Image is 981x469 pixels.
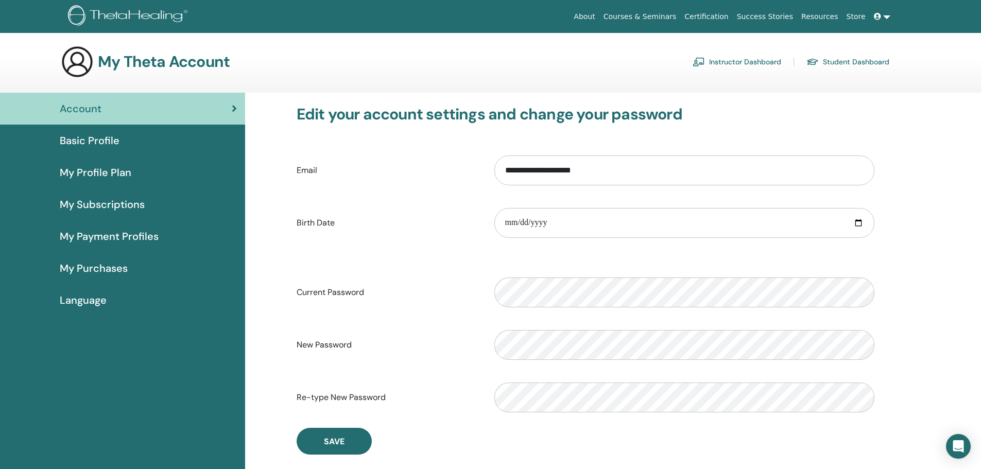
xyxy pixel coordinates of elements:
[693,57,705,66] img: chalkboard-teacher.svg
[570,7,599,26] a: About
[599,7,681,26] a: Courses & Seminars
[324,436,345,447] span: Save
[297,105,874,124] h3: Edit your account settings and change your password
[60,133,119,148] span: Basic Profile
[60,229,159,244] span: My Payment Profiles
[289,335,487,355] label: New Password
[806,54,889,70] a: Student Dashboard
[289,161,487,180] label: Email
[289,388,487,407] label: Re-type New Password
[98,53,230,71] h3: My Theta Account
[60,101,101,116] span: Account
[297,428,372,455] button: Save
[289,283,487,302] label: Current Password
[842,7,870,26] a: Store
[61,45,94,78] img: generic-user-icon.jpg
[806,58,819,66] img: graduation-cap.svg
[680,7,732,26] a: Certification
[733,7,797,26] a: Success Stories
[60,292,107,308] span: Language
[797,7,842,26] a: Resources
[289,213,487,233] label: Birth Date
[60,165,131,180] span: My Profile Plan
[60,260,128,276] span: My Purchases
[60,197,145,212] span: My Subscriptions
[68,5,191,28] img: logo.png
[693,54,781,70] a: Instructor Dashboard
[946,434,971,459] div: Open Intercom Messenger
